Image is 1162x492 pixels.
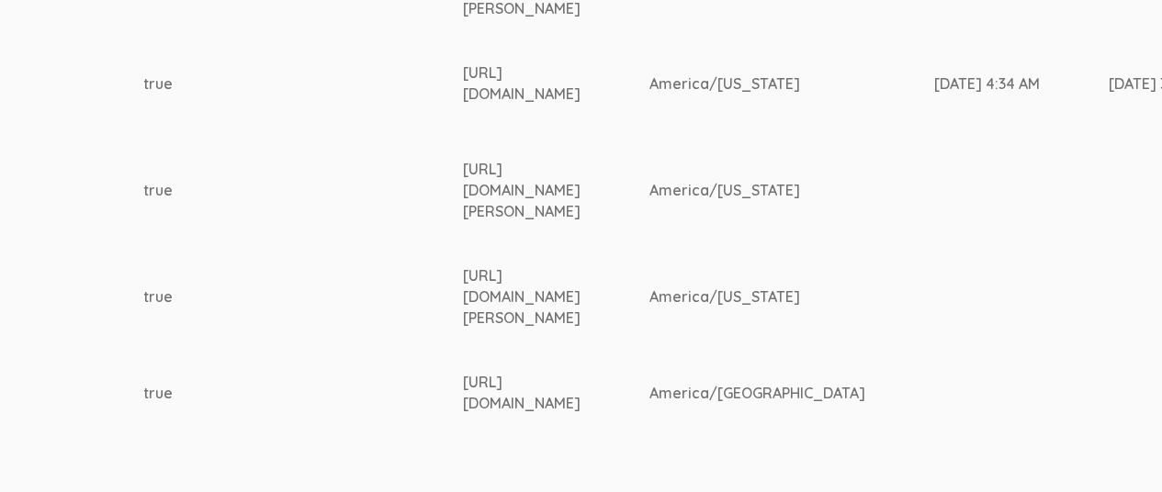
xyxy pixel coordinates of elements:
div: true [144,383,394,404]
div: [URL][DOMAIN_NAME] [463,62,581,105]
div: [DATE] 4:34 AM [934,73,1040,95]
div: true [144,180,394,201]
div: true [144,286,394,307]
td: America/[US_STATE] [649,249,934,345]
td: America/[US_STATE] [649,36,934,132]
iframe: Chat Widget [1070,404,1162,492]
div: [URL][DOMAIN_NAME] [463,372,581,414]
td: America/[US_STATE] [649,132,934,250]
div: [URL][DOMAIN_NAME][PERSON_NAME] [463,159,581,222]
div: [URL][DOMAIN_NAME][PERSON_NAME] [463,265,581,329]
div: true [144,73,394,95]
td: America/[GEOGRAPHIC_DATA] [649,345,934,442]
